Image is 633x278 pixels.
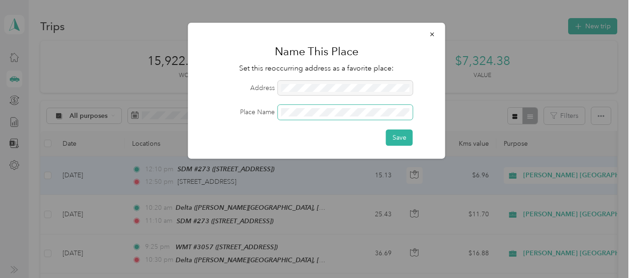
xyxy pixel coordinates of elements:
[201,107,275,117] label: Place Name
[581,226,633,278] iframe: Everlance-gr Chat Button Frame
[201,83,275,93] label: Address
[201,40,432,63] h1: Name This Place
[201,63,432,74] p: Set this reoccurring address as a favorite place:
[386,129,413,146] button: Save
